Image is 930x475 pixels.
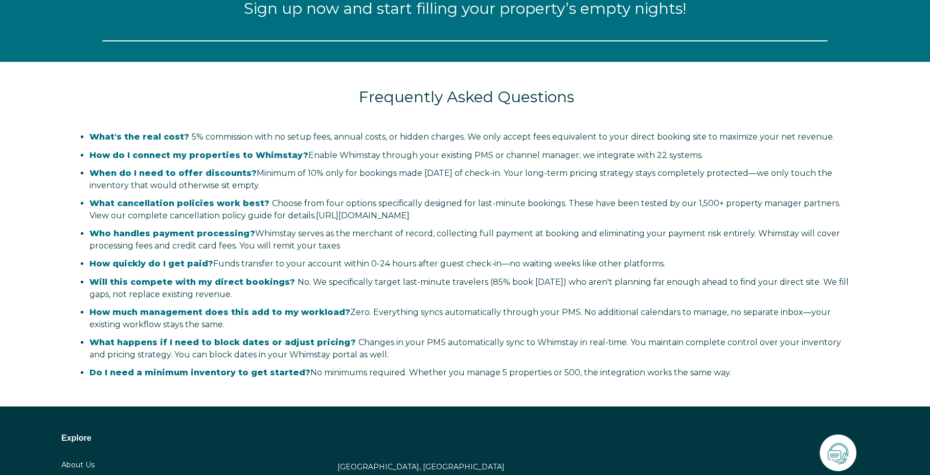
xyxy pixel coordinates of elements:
span: Changes in your PMS automatically sync to Whimstay in real-time. You maintain complete control ov... [89,337,841,359]
span: What cancellation policies work best? [89,198,269,208]
span: 5% commission with no setup fees, annual costs, or hidden charges. We only accept fees equivalent... [89,132,834,142]
img: icons-21 [818,432,858,473]
span: only for bookings made [DATE] of check-in. Your long-term pricing strategy stays completely prote... [89,168,832,190]
span: Funds transfer to your account within 0-24 hours after guest check-in—no waiting weeks like other... [89,259,665,268]
span: Will this compete with my direct bookings? [89,277,295,287]
span: Whimstay serves as the merchant of record, collecting full payment at booking and eliminating you... [89,229,840,251]
strong: When do I need to offer discounts? [89,168,257,178]
strong: Do I need a minimum inventory to get started? [89,368,310,377]
span: Frequently Asked Questions [359,87,574,106]
span: Enable Whimstay through your existing PMS or channel manager; we integrate with 22 systems. [89,150,703,160]
span: What's the real cost? [89,132,189,142]
a: Vínculo https://salespage.whimstay.com/cancellation-policy-options [316,211,410,220]
span: No. We specifically target last-minute travelers (85% book [DATE]) who aren't planning far enough... [89,277,849,299]
strong: How much management does this add to my workload? [89,307,350,317]
span: Zero. Everything syncs automatically through your PMS. No additional calendars to manage, no sepa... [89,307,831,329]
strong: How do I connect my properties to Whimstay? [89,150,308,160]
span: What happens if I need to block dates or adjust pricing? [89,337,356,347]
span: Minimum of 10% [257,168,324,178]
span: Explore [61,434,92,442]
a: [GEOGRAPHIC_DATA], [GEOGRAPHIC_DATA] [337,462,505,471]
strong: Who handles payment processing? [89,229,255,238]
strong: How quickly do I get paid? [89,259,213,268]
span: Choose from four options specifically designed for last-minute bookings. These have been tested b... [89,198,841,220]
a: About Us [61,460,95,469]
span: No minimums required. Whether you manage 5 properties or 500, the integration works the same way. [89,368,731,377]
